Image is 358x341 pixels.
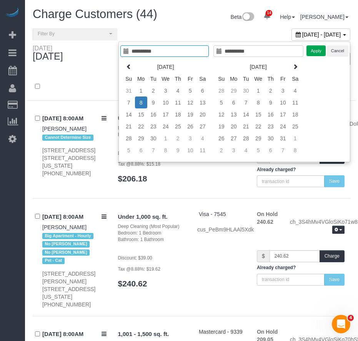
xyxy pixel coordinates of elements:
[160,85,172,96] td: 3
[228,85,240,96] td: 29
[240,73,252,85] th: Tu
[265,132,277,144] td: 30
[123,85,135,96] td: 31
[265,96,277,108] td: 9
[199,211,226,217] a: Visa - 7545
[252,120,265,132] td: 22
[135,144,147,156] td: 6
[160,73,172,85] th: We
[265,144,277,156] td: 6
[252,73,265,85] th: We
[135,132,147,144] td: 29
[228,132,240,144] td: 27
[118,115,186,122] h4: Under 1,000 sq. ft.
[215,120,228,132] td: 19
[147,144,160,156] td: 7
[160,132,172,144] td: 1
[277,144,289,156] td: 7
[257,329,278,335] strong: On Hold
[280,14,295,20] a: Help
[228,73,240,85] th: Mo
[118,125,186,131] div: Bedroom: 2 Bedrooms
[257,265,345,270] h5: Already charged?
[302,32,341,38] span: [DATE] - [DATE]
[118,255,152,261] small: Discount: $39.00
[123,108,135,120] td: 14
[228,144,240,156] td: 3
[277,120,289,132] td: 24
[147,132,160,144] td: 30
[42,135,93,141] span: Cannot Determine Size
[118,214,186,220] h4: Under 1,000 sq. ft.
[5,8,20,18] img: Automaid Logo
[196,108,209,120] td: 20
[160,120,172,132] td: 24
[118,236,186,243] div: Bathroom: 1 Bathroom
[266,10,272,16] span: 14
[257,211,278,217] strong: On Hold
[42,250,90,256] span: No [PERSON_NAME]
[240,144,252,156] td: 4
[172,85,184,96] td: 4
[215,108,228,120] td: 12
[118,331,186,338] h4: 1,001 - 1,500 sq. ft.
[215,85,228,96] td: 28
[215,96,228,108] td: 5
[197,226,245,233] div: cus_PeBm9HLAAl5Xdk
[172,96,184,108] td: 11
[172,108,184,120] td: 18
[265,108,277,120] td: 16
[42,224,87,230] a: [PERSON_NAME]
[289,144,301,156] td: 8
[240,132,252,144] td: 28
[172,120,184,132] td: 25
[240,85,252,96] td: 30
[147,96,160,108] td: 9
[123,144,135,156] td: 5
[135,96,147,108] td: 8
[118,131,186,138] div: Bathroom: 1 Bathroom
[42,115,107,122] h4: [DATE] 8:00AM
[240,96,252,108] td: 7
[289,73,301,85] th: Sa
[257,274,325,286] input: transaction id
[33,45,63,51] div: [DATE]
[228,120,240,132] td: 20
[284,218,350,235] div: ch_3S4hMv4VGloSiKo71w8DrUAI
[118,266,161,272] small: Tax @8.88%: $19.62
[196,144,209,156] td: 11
[257,219,273,225] strong: 240.62
[228,108,240,120] td: 13
[289,85,301,96] td: 4
[257,175,325,187] input: transaction id
[240,108,252,120] td: 14
[42,241,90,247] span: No [PERSON_NAME]
[118,223,186,230] div: Deep Cleaning (Most Popular)
[147,85,160,96] td: 2
[277,85,289,96] td: 3
[265,85,277,96] td: 2
[260,8,275,25] a: 14
[240,120,252,132] td: 21
[199,329,243,335] a: Mastercard - 9339
[265,73,277,85] th: Th
[33,45,71,62] div: [DATE]
[33,28,117,40] button: Filter By
[300,14,348,20] a: [PERSON_NAME]
[135,108,147,120] td: 15
[215,73,228,85] th: Su
[42,126,87,132] a: [PERSON_NAME]
[289,108,301,120] td: 18
[118,161,161,167] small: Tax @8.88%: $15.18
[42,233,93,239] span: Big Apartment - Hourly
[38,31,107,37] span: Filter By
[184,144,196,156] td: 10
[147,73,160,85] th: Tu
[252,96,265,108] td: 8
[184,132,196,144] td: 3
[196,132,209,144] td: 4
[228,61,289,73] th: [DATE]
[320,250,345,262] button: Charge
[289,120,301,132] td: 25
